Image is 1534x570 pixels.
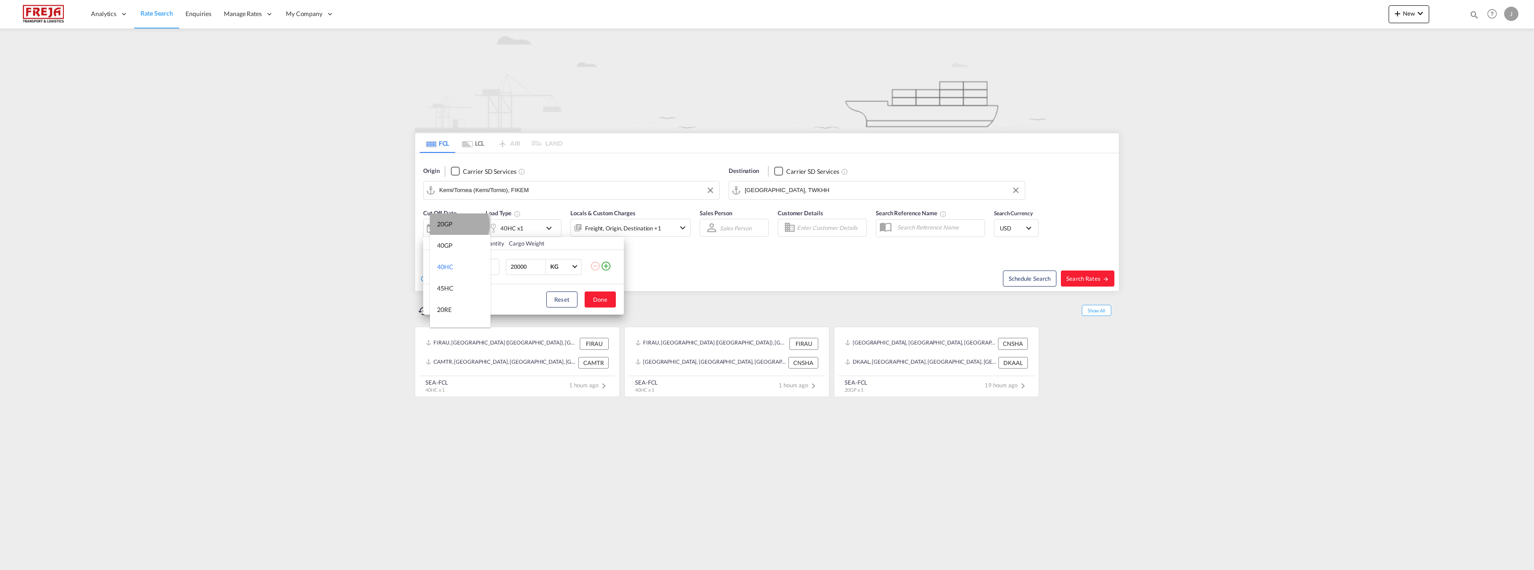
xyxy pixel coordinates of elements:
[437,241,453,250] div: 40GP
[437,305,452,314] div: 20RE
[437,327,452,336] div: 40RE
[437,284,454,293] div: 45HC
[437,262,454,271] div: 40HC
[437,220,453,229] div: 20GP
